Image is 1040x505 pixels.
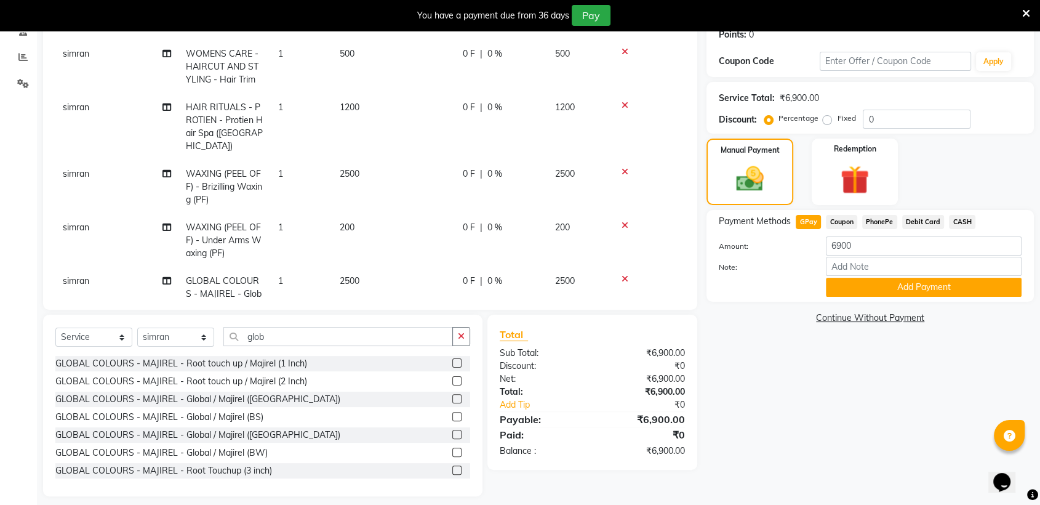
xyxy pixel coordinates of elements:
div: Total: [490,386,593,398]
a: Continue Without Payment [709,312,1031,325]
span: 0 % [487,168,502,180]
div: Sub Total: [490,347,593,360]
img: _cash.svg [727,163,772,195]
span: | [480,101,482,114]
div: Net: [490,373,593,386]
label: Note: [710,262,817,273]
div: Points: [719,28,746,41]
input: Enter Offer / Coupon Code [820,52,971,71]
span: | [480,47,482,60]
span: 200 [555,222,570,233]
div: 0 [749,28,754,41]
div: ₹0 [593,360,695,373]
div: GLOBAL COLOURS - MAJIREL - Global / Majirel (BW) [55,446,268,459]
div: GLOBAL COLOURS - MAJIREL - Global / Majirel ([GEOGRAPHIC_DATA]) [55,429,340,442]
label: Redemption [833,143,876,155]
div: GLOBAL COLOURS - MAJIREL - Global / Majirel (BS) [55,411,263,424]
span: Debit Card [902,215,945,229]
span: 2500 [340,275,359,286]
div: You have a payment due from 36 days [417,9,569,22]
span: 0 % [487,47,502,60]
span: 0 F [463,275,475,288]
span: WAXING (PEEL OFF) - Brizilling Waxing (PF) [186,168,262,205]
span: Payment Methods [719,215,791,228]
span: GLOBAL COLOURS - MAJIREL - Global / Majirel (BS) [186,275,262,312]
img: _gift.svg [831,162,878,198]
div: Paid: [490,427,593,442]
div: GLOBAL COLOURS - MAJIREL - Global / Majirel ([GEOGRAPHIC_DATA]) [55,393,340,406]
label: Manual Payment [721,145,780,156]
input: Search or Scan [223,327,453,346]
span: 1 [278,275,283,286]
div: ₹6,900.00 [593,412,695,427]
span: 1200 [340,102,359,113]
span: simran [63,168,89,179]
iframe: chat widget [988,456,1028,493]
span: simran [63,102,89,113]
div: Service Total: [719,92,775,105]
span: | [480,168,482,180]
div: ₹0 [593,427,695,442]
button: Apply [976,52,1011,71]
span: 0 % [487,221,502,234]
span: 0 % [487,275,502,288]
input: Amount [826,236,1022,256]
span: | [480,221,482,234]
span: 0 F [463,168,475,180]
span: 2500 [555,275,575,286]
span: 1200 [555,102,575,113]
label: Fixed [837,113,855,124]
div: GLOBAL COLOURS - MAJIREL - Root Touchup (3 inch) [55,464,272,477]
button: Pay [572,5,610,26]
div: Discount: [719,113,757,126]
span: 0 F [463,221,475,234]
span: 2500 [340,168,359,179]
span: CASH [949,215,975,229]
span: 200 [340,222,354,233]
div: Coupon Code [719,55,820,68]
div: GLOBAL COLOURS - MAJIREL - Root touch up / Majirel (2 Inch) [55,375,307,388]
span: 0 F [463,101,475,114]
span: 1 [278,48,283,59]
div: Payable: [490,412,593,427]
span: PhonePe [862,215,897,229]
div: Discount: [490,360,593,373]
div: ₹6,900.00 [593,373,695,386]
span: | [480,275,482,288]
a: Add Tip [490,398,609,411]
div: ₹0 [609,398,694,411]
span: 0 F [463,47,475,60]
span: GPay [796,215,821,229]
div: ₹6,900.00 [593,445,695,458]
span: 1 [278,168,283,179]
span: WOMENS CARE - HAIRCUT AND STYLING - Hair Trim [186,48,258,85]
span: 1 [278,222,283,233]
span: 1 [278,102,283,113]
span: 2500 [555,168,575,179]
label: Percentage [778,113,818,124]
span: Coupon [826,215,857,229]
div: ₹6,900.00 [593,347,695,360]
button: Add Payment [826,278,1022,297]
span: WAXING (PEEL OFF) - Under Arms Waxing (PF) [186,222,262,259]
span: 500 [555,48,570,59]
span: simran [63,48,89,59]
span: HAIR RITUALS - PROTIEN - Protien Hair Spa ([GEOGRAPHIC_DATA]) [186,102,263,151]
span: simran [63,275,89,286]
div: ₹6,900.00 [780,92,818,105]
div: Balance : [490,445,593,458]
span: Total [500,328,528,341]
input: Add Note [826,257,1022,276]
label: Amount: [710,241,817,252]
div: ₹6,900.00 [593,386,695,398]
span: 500 [340,48,354,59]
span: 0 % [487,101,502,114]
div: GLOBAL COLOURS - MAJIREL - Root touch up / Majirel (1 Inch) [55,357,307,370]
span: simran [63,222,89,233]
